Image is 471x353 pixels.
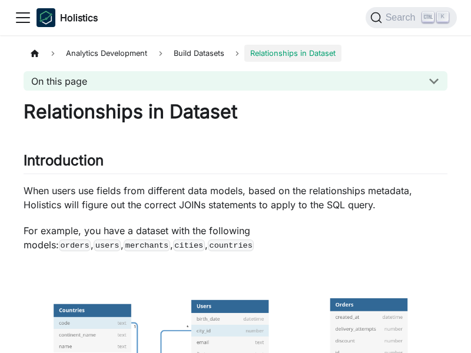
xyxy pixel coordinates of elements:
span: Analytics Development [60,45,153,62]
a: HolisticsHolistics [37,8,98,27]
kbd: K [437,12,449,22]
code: orders [59,239,91,251]
img: Holistics [37,8,55,27]
b: Holistics [60,11,98,25]
button: Toggle navigation bar [14,9,32,26]
code: cities [173,239,205,251]
span: Search [382,12,423,23]
code: countries [208,239,254,251]
h2: Introduction [24,152,447,174]
button: Search (Ctrl+K) [366,7,457,28]
p: When users use fields from different data models, based on the relationships metadata, Holistics ... [24,184,447,212]
code: users [94,239,121,251]
h1: Relationships in Dataset [24,100,447,124]
p: For example, you have a dataset with the following models: , , , , [24,224,447,252]
span: Build Datasets [168,45,230,62]
a: Home page [24,45,46,62]
button: On this page [24,71,447,91]
nav: Breadcrumbs [24,45,447,62]
code: merchants [124,239,170,251]
span: Relationships in Dataset [244,45,341,62]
